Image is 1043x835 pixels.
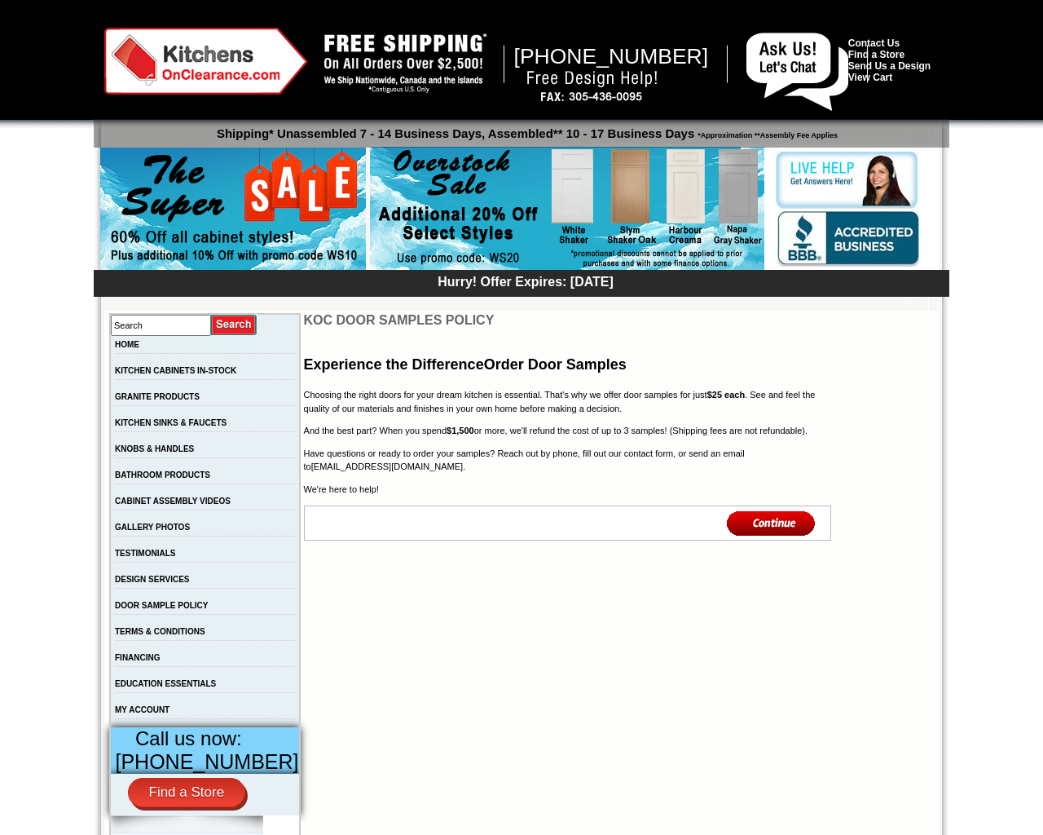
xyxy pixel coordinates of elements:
a: TESTIMONIALS [115,549,175,558]
a: Send Us a Design [848,60,931,72]
a: GRANITE PRODUCTS [115,392,200,401]
a: Find a Store [128,778,246,807]
a: KNOBS & HANDLES [115,444,194,453]
img: Kitchens on Clearance Logo [104,28,308,95]
a: FINANCING [115,653,161,662]
a: MY ACCOUNT [115,705,169,714]
a: BATHROOM PRODUCTS [115,471,210,479]
a: EDUCATION ESSENTIALS [115,679,216,688]
a: Contact Us [848,38,900,49]
a: Find a Store [848,49,904,60]
strong: $1,500 [447,426,474,435]
a: CABINET ASSEMBLY VIDEOS [115,497,231,506]
a: KITCHEN CABINETS IN-STOCK [115,366,236,375]
a: GALLERY PHOTOS [115,523,190,532]
a: DOOR SAMPLE POLICY [115,601,208,610]
span: *Approximation **Assembly Fee Applies [694,127,838,139]
span: Call us now: [135,727,242,749]
p: And the best part? When you spend or more, we'll refund the cost of up to 3 samples! (Shipping fe... [304,424,831,438]
h2: Experience the Difference [304,354,831,376]
a: DESIGN SERVICES [115,575,190,584]
a: KITCHEN SINKS & FAUCETS [115,418,227,427]
td: KOC DOOR SAMPLES POLICY [304,313,831,328]
a: TERMS & CONDITIONS [115,627,205,636]
a: HOME [115,340,139,349]
p: Have questions or ready to order your samples? Reach out by phone, fill out our contact form, or ... [304,447,831,474]
img: Continue [727,510,816,537]
span: Order Door Samples [484,356,627,373]
span: [PHONE_NUMBER] [514,44,709,68]
div: Hurry! Offer Expires: [DATE] [102,272,949,289]
p: Choosing the right doors for your dream kitchen is essential. That's why we offer door samples fo... [304,388,831,415]
p: Shipping* Unassembled 7 - 14 Business Days, Assembled** 10 - 17 Business Days [102,119,949,140]
a: [EMAIL_ADDRESS][DOMAIN_NAME] [311,462,463,471]
p: We're here to help! [304,483,831,497]
span: [PHONE_NUMBER] [116,750,299,773]
strong: $25 each [707,390,745,400]
a: View Cart [848,72,892,83]
input: Submit [211,314,257,336]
